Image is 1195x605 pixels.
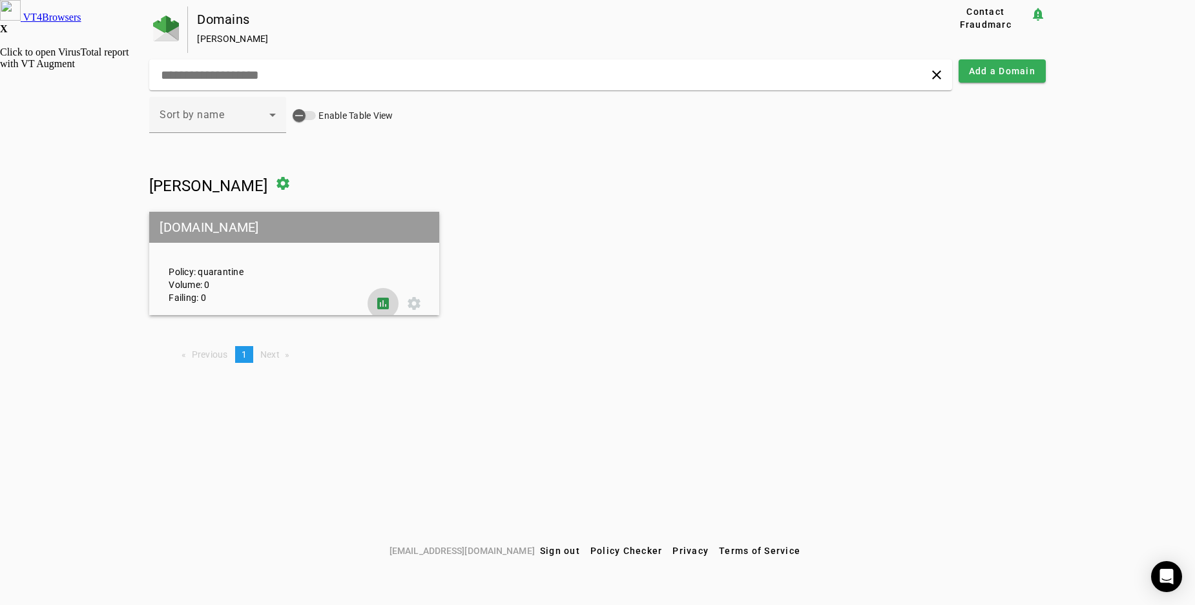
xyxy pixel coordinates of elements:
[160,108,224,121] span: Sort by name
[667,539,714,562] button: Privacy
[590,546,663,556] span: Policy Checker
[149,177,267,195] span: [PERSON_NAME]
[316,109,393,122] label: Enable Table View
[149,346,1046,363] nav: Pagination
[714,539,805,562] button: Terms of Service
[1151,561,1182,592] div: Open Intercom Messenger
[390,544,535,558] span: [EMAIL_ADDRESS][DOMAIN_NAME]
[242,349,247,360] span: 1
[149,212,439,243] mat-grid-tile-header: [DOMAIN_NAME]
[149,6,1046,53] app-page-header: Domains
[946,5,1025,31] span: Contact Fraudmarc
[535,539,585,562] button: Sign out
[260,349,280,360] span: Next
[399,288,430,319] button: Settings
[941,6,1030,30] button: Contact Fraudmarc
[959,59,1046,83] button: Add a Domain
[368,288,399,319] button: DMARC Report
[192,349,228,360] span: Previous
[159,223,368,304] div: Policy: quarantine Volume: 0 Failing: 0
[672,546,709,556] span: Privacy
[585,539,668,562] button: Policy Checker
[540,546,580,556] span: Sign out
[197,32,900,45] div: [PERSON_NAME]
[153,15,179,41] img: Fraudmarc Logo
[969,65,1035,77] span: Add a Domain
[1030,6,1046,22] mat-icon: notification_important
[197,13,900,26] div: Domains
[719,546,800,556] span: Terms of Service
